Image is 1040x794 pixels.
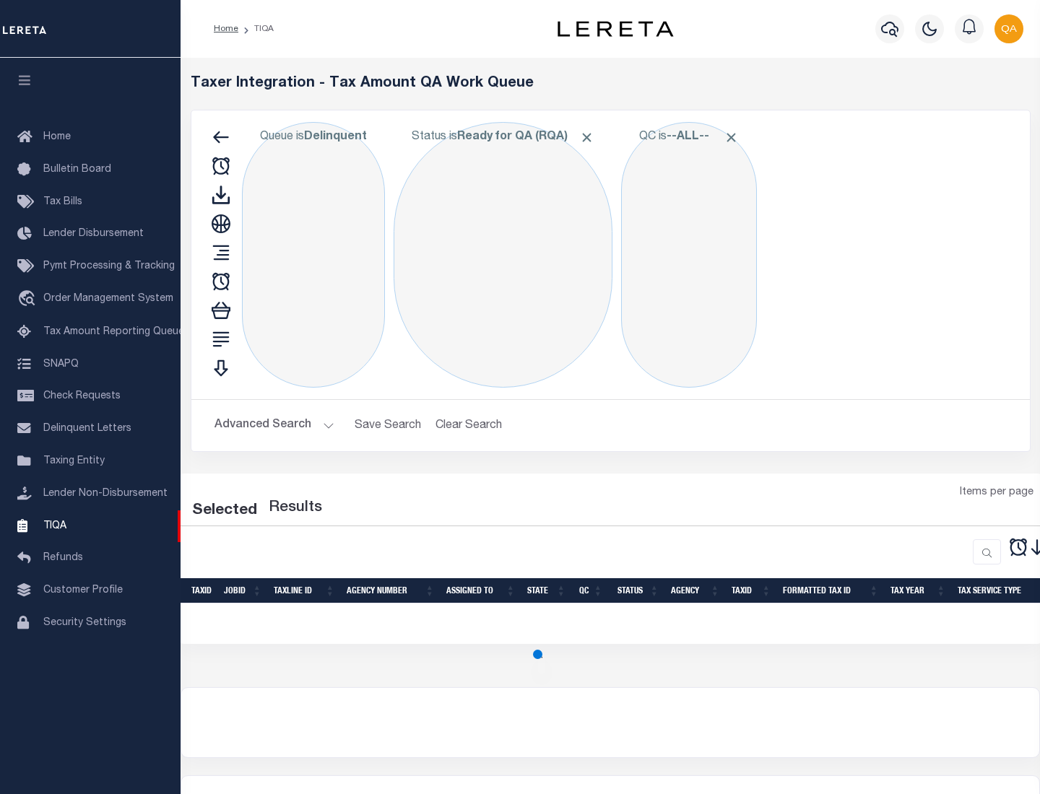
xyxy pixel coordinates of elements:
button: Advanced Search [214,411,334,440]
span: Delinquent Letters [43,424,131,434]
a: Home [214,25,238,33]
img: logo-dark.svg [558,21,673,37]
li: TIQA [238,22,274,35]
th: QC [572,578,609,603]
span: Click to Remove [579,130,594,145]
th: Tax Year [885,578,952,603]
span: TIQA [43,520,66,531]
span: Click to Remove [724,130,739,145]
span: Customer Profile [43,585,123,595]
span: Items per page [960,485,1033,501]
div: Click to Edit [621,122,757,388]
img: svg+xml;base64,PHN2ZyB4bWxucz0iaHR0cDovL3d3dy53My5vcmcvMjAwMC9zdmciIHBvaW50ZXItZXZlbnRzPSJub25lIi... [994,14,1023,43]
button: Clear Search [430,411,508,440]
th: Status [609,578,665,603]
h5: Taxer Integration - Tax Amount QA Work Queue [191,75,1031,92]
span: Lender Non-Disbursement [43,489,168,499]
div: Selected [192,499,257,523]
label: Results [269,497,322,520]
span: Bulletin Board [43,165,111,175]
b: Ready for QA (RQA) [457,131,594,143]
span: Security Settings [43,618,126,628]
th: TaxID [186,578,218,603]
span: Refunds [43,553,83,563]
th: Formatted Tax ID [777,578,885,603]
th: Agency [665,578,726,603]
div: Click to Edit [394,122,612,388]
span: Order Management System [43,294,173,304]
th: Assigned To [441,578,521,603]
span: Taxing Entity [43,456,105,466]
th: JobID [218,578,268,603]
span: Tax Bills [43,197,82,207]
th: TaxID [726,578,777,603]
span: Pymt Processing & Tracking [43,261,175,271]
span: SNAPQ [43,359,79,369]
th: Agency Number [341,578,441,603]
th: State [521,578,572,603]
i: travel_explore [17,290,40,309]
span: Home [43,132,71,142]
span: Lender Disbursement [43,229,144,239]
th: TaxLine ID [268,578,341,603]
b: Delinquent [304,131,367,143]
button: Save Search [346,411,430,440]
div: Click to Edit [242,122,385,388]
span: Check Requests [43,391,121,401]
b: --ALL-- [667,131,709,143]
span: Tax Amount Reporting Queue [43,327,184,337]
